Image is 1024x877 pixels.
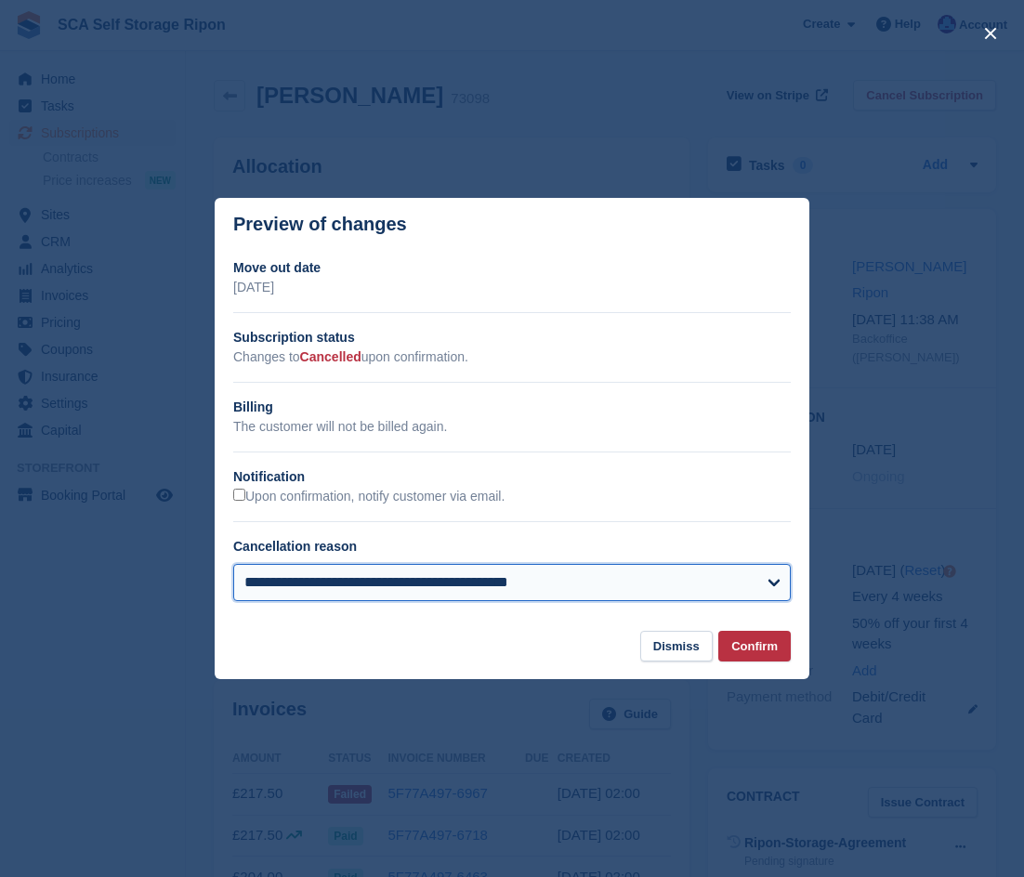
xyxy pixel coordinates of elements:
label: Upon confirmation, notify customer via email. [233,489,505,505]
p: Changes to upon confirmation. [233,347,791,367]
button: Dismiss [640,631,713,661]
h2: Billing [233,398,791,417]
p: The customer will not be billed again. [233,417,791,437]
input: Upon confirmation, notify customer via email. [233,489,245,501]
h2: Notification [233,467,791,487]
label: Cancellation reason [233,539,357,554]
p: Preview of changes [233,214,407,235]
button: close [976,19,1005,48]
h2: Move out date [233,258,791,278]
p: [DATE] [233,278,791,297]
button: Confirm [718,631,791,661]
h2: Subscription status [233,328,791,347]
span: Cancelled [300,349,361,364]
